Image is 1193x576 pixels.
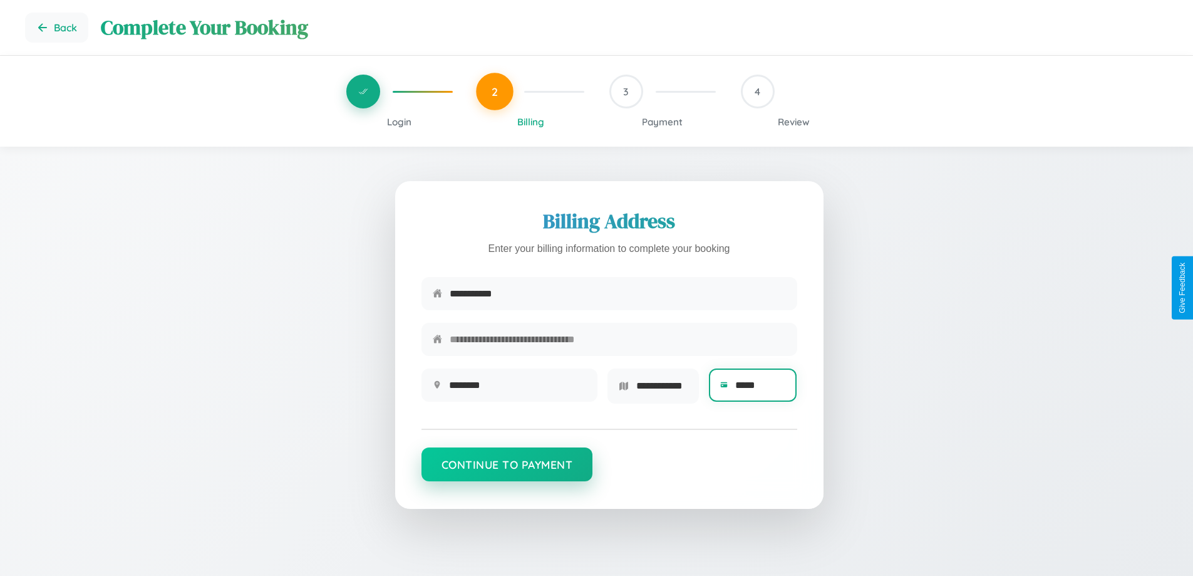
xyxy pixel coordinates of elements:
span: 3 [623,85,629,98]
span: Login [387,116,411,128]
span: Review [778,116,810,128]
p: Enter your billing information to complete your booking [421,240,797,258]
h1: Complete Your Booking [101,14,1168,41]
span: Payment [642,116,683,128]
button: Continue to Payment [421,448,593,481]
div: Give Feedback [1178,263,1187,313]
button: Go back [25,13,88,43]
span: 2 [492,85,498,98]
span: 4 [755,85,760,98]
h2: Billing Address [421,207,797,235]
span: Billing [517,116,544,128]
